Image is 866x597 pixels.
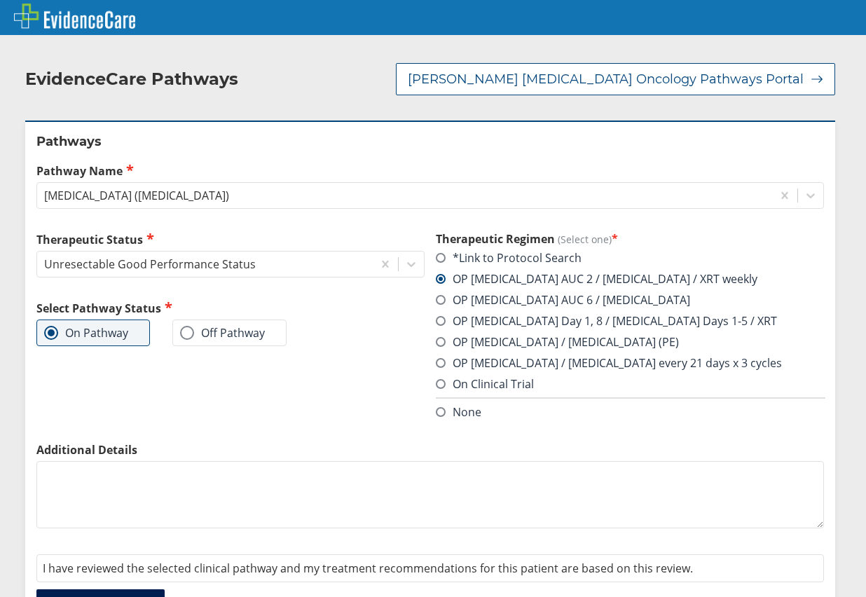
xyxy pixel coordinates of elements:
button: [PERSON_NAME] [MEDICAL_DATA] Oncology Pathways Portal [396,63,835,95]
label: OP [MEDICAL_DATA] Day 1, 8 / [MEDICAL_DATA] Days 1-5 / XRT [436,313,777,329]
label: On Pathway [44,326,128,340]
span: (Select one) [558,233,612,246]
h2: Select Pathway Status [36,300,425,316]
label: *Link to Protocol Search [436,250,582,266]
label: OP [MEDICAL_DATA] / [MEDICAL_DATA] (PE) [436,334,679,350]
label: Off Pathway [180,326,265,340]
label: Pathway Name [36,163,824,179]
h2: EvidenceCare Pathways [25,69,238,90]
h2: Pathways [36,133,824,150]
span: I have reviewed the selected clinical pathway and my treatment recommendations for this patient a... [43,561,693,576]
img: EvidenceCare [14,4,135,29]
label: OP [MEDICAL_DATA] / [MEDICAL_DATA] every 21 days x 3 cycles [436,355,782,371]
label: Additional Details [36,442,824,458]
div: Unresectable Good Performance Status [44,256,256,272]
label: OP [MEDICAL_DATA] AUC 2 / [MEDICAL_DATA] / XRT weekly [436,271,757,287]
h3: Therapeutic Regimen [436,231,824,247]
div: [MEDICAL_DATA] ([MEDICAL_DATA]) [44,188,229,203]
label: None [436,404,481,420]
label: Therapeutic Status [36,231,425,247]
label: On Clinical Trial [436,376,534,392]
span: [PERSON_NAME] [MEDICAL_DATA] Oncology Pathways Portal [408,71,804,88]
label: OP [MEDICAL_DATA] AUC 6 / [MEDICAL_DATA] [436,292,690,308]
